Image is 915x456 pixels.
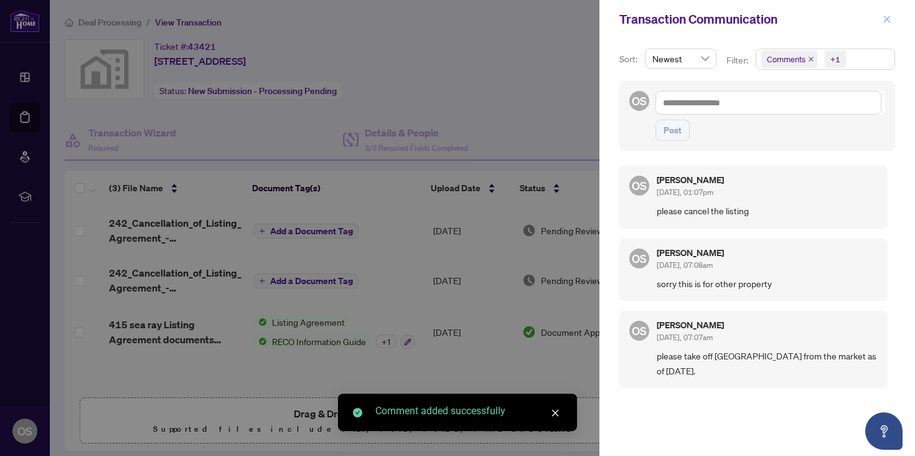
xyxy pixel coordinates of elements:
span: Comments [761,50,817,68]
p: Filter: [726,54,750,67]
span: Newest [652,49,709,68]
span: [DATE], 07:07am [657,333,713,342]
span: close [551,409,560,417]
span: OS [632,92,647,110]
span: Comments [767,53,805,65]
h5: [PERSON_NAME] [657,176,724,184]
a: Close [548,406,562,420]
span: [DATE], 07:08am [657,260,713,270]
span: check-circle [353,408,362,417]
div: +1 [830,53,840,65]
div: Transaction Communication [619,10,879,29]
span: close [883,15,891,24]
span: OS [632,177,647,194]
button: Post [655,120,690,141]
p: Sort: [619,52,640,66]
h5: [PERSON_NAME] [657,249,724,257]
button: Open asap [865,412,903,450]
span: OS [632,322,647,340]
span: sorry this is for other property [657,277,878,291]
span: please take off [GEOGRAPHIC_DATA] from the market as of [DATE]. [657,349,878,378]
span: [DATE], 01:07pm [657,188,713,197]
span: please cancel the listing [657,204,878,218]
span: OS [632,250,647,267]
div: Comment added successfully [375,404,562,419]
span: close [808,56,814,62]
h5: [PERSON_NAME] [657,321,724,330]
